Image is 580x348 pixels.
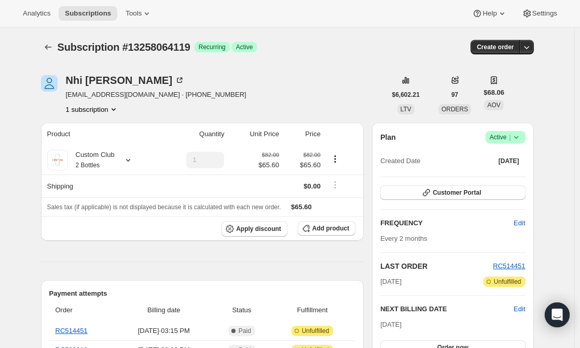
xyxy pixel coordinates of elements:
span: Paid [239,327,251,335]
span: Apply discount [236,225,281,233]
span: | [509,133,510,141]
span: [DATE] [499,157,519,165]
small: $82.00 [303,152,321,158]
button: Edit [507,215,531,231]
span: $65.60 [258,160,279,170]
button: Subscriptions [41,40,56,54]
span: Add product [312,224,349,233]
span: Fulfillment [275,305,349,315]
span: Status [214,305,269,315]
span: Subscription #13258064119 [58,41,190,53]
span: Customer Portal [433,189,481,197]
th: Shipping [41,175,160,197]
button: Analytics [17,6,57,21]
h2: Payment attempts [49,288,356,299]
button: [DATE] [492,154,526,168]
span: Recurring [199,43,226,51]
button: Product actions [66,104,119,114]
span: Help [482,9,496,18]
button: Shipping actions [327,179,343,191]
th: Order [49,299,117,322]
h2: LAST ORDER [380,261,493,271]
div: Custom Club [68,150,115,170]
span: Subscriptions [65,9,111,18]
span: AOV [487,102,500,109]
h2: NEXT BILLING DATE [380,304,514,314]
span: Settings [532,9,557,18]
span: Billing date [120,305,208,315]
button: Help [466,6,513,21]
th: Price [282,123,324,146]
small: $82.00 [262,152,279,158]
span: Unfulfilled [494,278,521,286]
button: Subscriptions [59,6,117,21]
div: Open Intercom Messenger [545,302,570,327]
span: Created Date [380,156,420,166]
button: Tools [119,6,158,21]
span: Active [236,43,253,51]
small: 2 Bottles [76,162,100,169]
span: LTV [401,106,411,113]
button: RC514451 [493,261,525,271]
span: $0.00 [303,182,321,190]
span: $68.06 [484,88,504,98]
h2: Plan [380,132,396,142]
span: Active [490,132,521,142]
span: Unfulfilled [302,327,329,335]
span: $65.60 [285,160,321,170]
button: Product actions [327,153,343,165]
a: RC514451 [493,262,525,270]
button: 97 [445,88,464,102]
span: $6,602.21 [392,91,420,99]
button: $6,602.21 [386,88,426,102]
img: product img [47,150,68,170]
span: Nhi Phung [41,75,58,92]
button: Customer Portal [380,185,525,200]
a: RC514451 [56,327,88,335]
button: Add product [298,221,355,236]
button: Apply discount [222,221,287,237]
span: ORDERS [441,106,468,113]
span: 97 [451,91,458,99]
span: Edit [514,218,525,228]
th: Unit Price [227,123,282,146]
span: $65.60 [291,203,312,211]
div: Nhi [PERSON_NAME] [66,75,185,85]
button: Create order [471,40,520,54]
span: Create order [477,43,514,51]
span: [DATE] [380,277,402,287]
span: Sales tax (if applicable) is not displayed because it is calculated with each new order. [47,204,281,211]
button: Edit [514,304,525,314]
th: Product [41,123,160,146]
span: [EMAIL_ADDRESS][DOMAIN_NAME] · [PHONE_NUMBER] [66,90,246,100]
button: Settings [516,6,563,21]
h2: FREQUENCY [380,218,514,228]
span: Every 2 months [380,235,427,242]
th: Quantity [159,123,227,146]
span: [DATE] · 03:15 PM [120,326,208,336]
span: [DATE] [380,321,402,328]
span: Analytics [23,9,50,18]
span: Tools [126,9,142,18]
